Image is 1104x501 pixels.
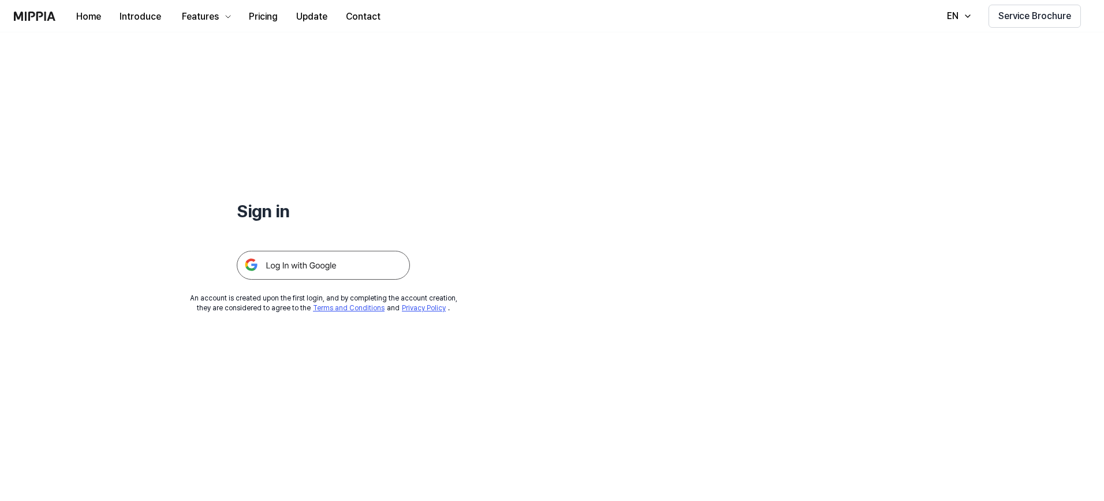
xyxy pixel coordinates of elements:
div: An account is created upon the first login, and by completing the account creation, they are cons... [190,294,457,313]
div: Features [180,10,221,24]
button: Pricing [240,5,287,28]
button: Service Brochure [989,5,1081,28]
a: Update [287,1,337,32]
a: Terms and Conditions [313,304,385,312]
button: Home [67,5,110,28]
img: 구글 로그인 버튼 [237,251,410,280]
button: Features [170,5,240,28]
button: EN [935,5,979,28]
button: Update [287,5,337,28]
button: Introduce [110,5,170,28]
h1: Sign in [237,199,410,223]
button: Contact [337,5,390,28]
img: logo [14,12,55,21]
div: EN [945,9,961,23]
a: Privacy Policy [402,304,446,312]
